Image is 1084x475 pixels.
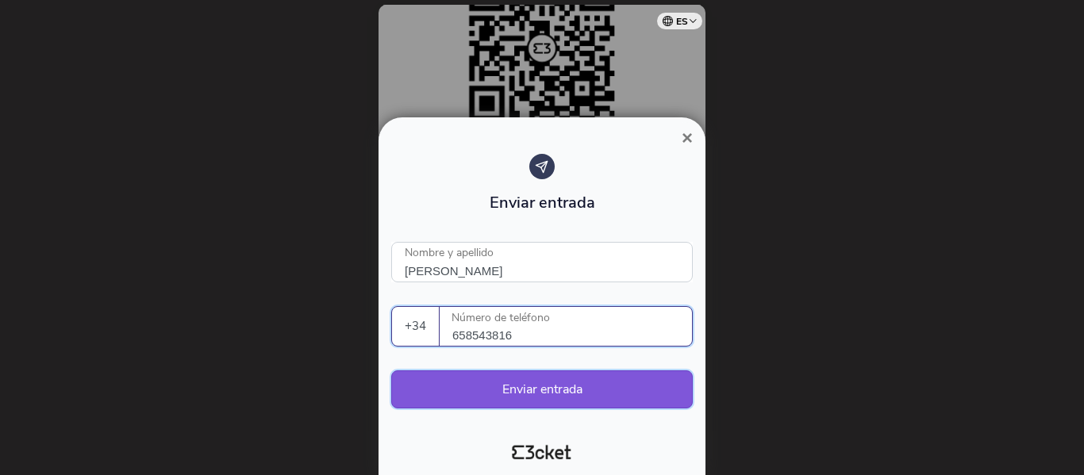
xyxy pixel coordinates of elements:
input: Número de teléfono [452,307,692,346]
label: Número de teléfono [440,307,694,329]
button: Enviar entrada [391,370,693,408]
label: Nombre y apellido [391,242,507,265]
input: Nombre y apellido [391,242,693,282]
span: Enviar entrada [490,192,595,213]
span: × [682,127,693,148]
